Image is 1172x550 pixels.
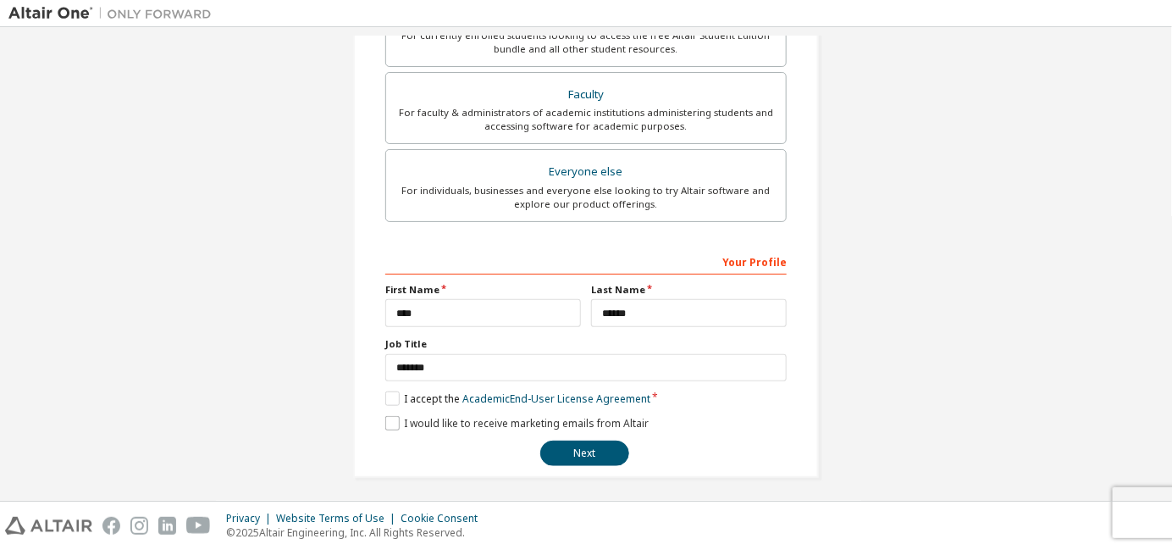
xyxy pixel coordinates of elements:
p: © 2025 Altair Engineering, Inc. All Rights Reserved. [226,525,488,540]
div: For faculty & administrators of academic institutions administering students and accessing softwa... [396,106,776,133]
div: Website Terms of Use [276,512,401,525]
a: Academic End-User License Agreement [462,392,650,406]
div: For currently enrolled students looking to access the free Altair Student Edition bundle and all ... [396,29,776,56]
div: Everyone else [396,160,776,184]
img: linkedin.svg [158,517,176,535]
label: First Name [385,283,581,297]
button: Next [540,441,629,466]
img: Altair One [8,5,220,22]
div: For individuals, businesses and everyone else looking to try Altair software and explore our prod... [396,184,776,211]
div: Privacy [226,512,276,525]
label: Job Title [385,337,787,351]
img: altair_logo.svg [5,517,92,535]
label: Last Name [591,283,787,297]
div: Faculty [396,83,776,107]
label: I accept the [385,392,650,406]
img: instagram.svg [130,517,148,535]
img: youtube.svg [186,517,211,535]
div: Cookie Consent [401,512,488,525]
label: I would like to receive marketing emails from Altair [385,416,649,431]
img: facebook.svg [102,517,120,535]
div: Your Profile [385,247,787,275]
